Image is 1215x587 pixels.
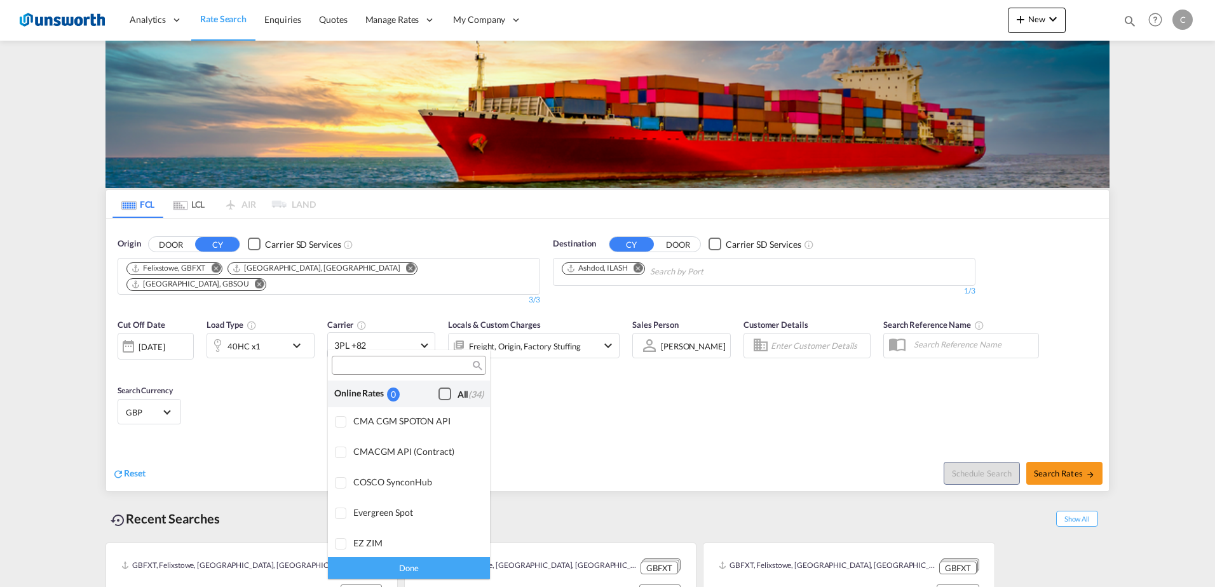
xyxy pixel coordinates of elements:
span: (34) [468,389,484,400]
div: 0 [387,388,400,401]
div: All [458,388,484,401]
div: EZ ZIM [353,537,480,548]
div: Evergreen Spot [353,507,480,518]
div: Online Rates [334,387,387,400]
div: Done [328,557,490,579]
div: CMA CGM SPOTON API [353,415,480,426]
div: CMACGM API (Contract) [353,446,480,457]
md-icon: icon-magnify [472,361,481,370]
div: COSCO SynconHub [353,476,480,487]
md-checkbox: Checkbox No Ink [438,387,484,400]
